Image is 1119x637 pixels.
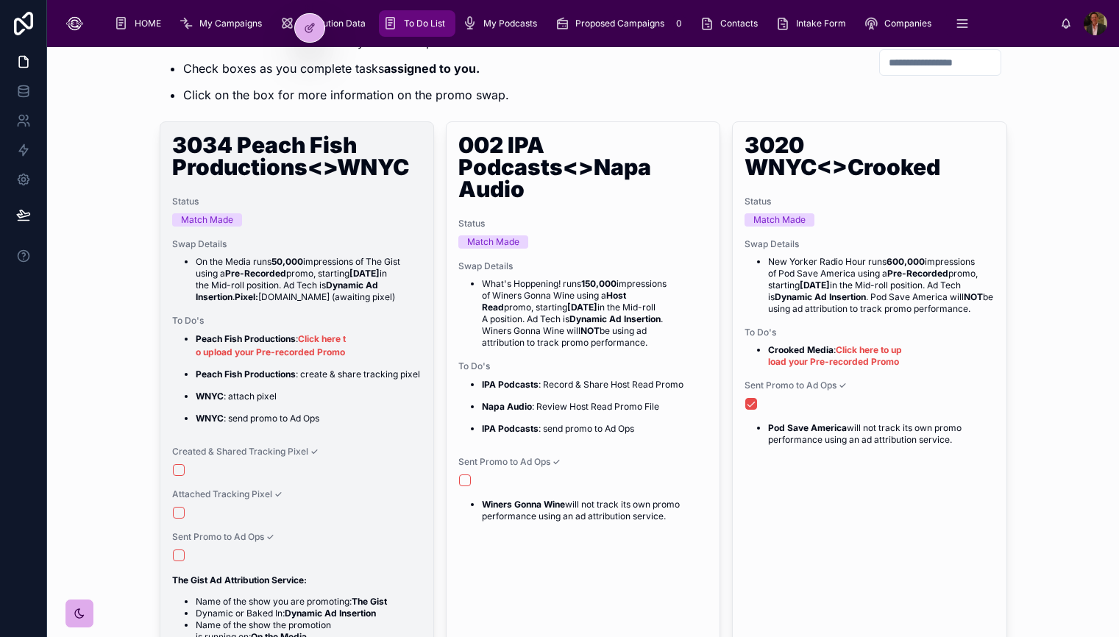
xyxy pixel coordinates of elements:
[483,18,537,29] span: My Podcasts
[196,280,380,302] strong: Dynamic Ad Insertion
[569,313,661,324] strong: Dynamic Ad Insertion
[482,499,565,510] strong: Winers Gonna Wine
[753,213,806,227] div: Match Made
[404,18,445,29] span: To Do List
[172,531,422,543] span: Sent Promo to Ad Ops ✓
[887,268,948,279] strong: Pre-Recorded
[458,360,708,372] span: To Do's
[225,268,286,279] strong: Pre-Recorded
[482,400,708,413] p: : Review Host Read Promo File
[458,260,708,272] span: Swap Details
[884,18,931,29] span: Companies
[482,401,532,412] strong: Napa Audio
[379,10,455,37] a: To Do List
[285,608,376,619] strong: Dynamic Ad Insertion
[567,302,597,313] strong: [DATE]
[59,12,90,35] img: App logo
[183,86,509,104] p: Click on the box for more information on the promo swap.
[745,196,994,207] span: Status
[768,344,902,367] a: Click here to upload your Pre-recorded Promo
[768,344,994,368] li: :
[482,278,708,349] li: What's Hoppening! runs impressions of Winers Gonna Wine using a promo, starting in the Mid-roll A...
[768,344,834,355] strong: Crooked Media
[745,327,994,338] span: To Do's
[181,213,233,227] div: Match Made
[102,7,1060,40] div: scrollable content
[196,332,422,359] p: :
[482,423,539,434] strong: IPA Podcasts
[384,61,480,76] strong: assigned to you.
[458,456,708,468] span: Sent Promo to Ad Ops ✓
[745,380,994,391] span: Sent Promo to Ad Ops ✓
[695,10,768,37] a: Contacts
[196,333,296,344] strong: Peach Fish Productions
[745,238,994,250] span: Swap Details
[352,596,387,607] strong: The Gist
[768,256,994,315] li: New Yorker Radio Hour runs impressions of Pod Save America using a promo, starting in the Mid-rol...
[575,18,664,29] span: Proposed Campaigns
[482,422,708,435] p: : send promo to Ad Ops
[172,488,422,500] span: Attached Tracking Pixel ✓
[196,596,422,608] li: Name of the show you are promoting:
[859,10,942,37] a: Companies
[775,291,866,302] strong: Dynamic Ad Insertion
[550,10,692,37] a: Proposed Campaigns0
[458,218,708,229] span: Status
[482,378,708,391] p: : Record & Share Host Read Promo
[196,608,422,619] li: Dynamic or Baked In:
[300,18,366,29] span: Attribution Data
[349,268,380,279] strong: [DATE]
[745,134,994,184] h1: 3020 WNYC<>Crooked
[196,369,296,380] strong: Peach Fish Productions
[172,134,422,184] h1: 3034 Peach Fish Productions<>WNYC
[768,422,847,433] strong: Pod Save America
[135,18,161,29] span: HOME
[196,333,346,357] a: Click here to upload your Pre-recorded Promo
[768,422,994,446] li: will not track its own promo performance using an ad attribution service.
[467,235,519,249] div: Match Made
[196,390,422,403] p: : attach pixel
[458,134,708,206] h1: 002 IPA Podcasts<>Napa Audio
[271,256,303,267] strong: 50,000
[172,238,422,250] span: Swap Details
[482,290,628,313] strong: Host Read
[720,18,758,29] span: Contacts
[196,413,224,424] strong: WNYC
[887,256,925,267] strong: 600,000
[670,15,688,32] div: 0
[196,368,422,381] p: : create & share tracking pixel
[183,60,509,77] p: Check boxes as you complete tasks
[196,256,422,303] li: On the Media runs impressions of The Gist using a promo, starting in the Mid-roll position. Ad Te...
[172,574,307,586] strong: The Gist Ad Attribution Service:
[235,291,258,302] strong: Pixel:
[458,10,547,37] a: My Podcasts
[172,315,422,327] span: To Do's
[172,446,422,458] span: Created & Shared Tracking Pixel ✓
[771,10,856,37] a: Intake Form
[964,291,983,302] strong: NOT
[800,280,830,291] strong: [DATE]
[275,10,376,37] a: Attribution Data
[482,499,708,522] li: will not track its own promo performance using an ad attribution service.
[199,18,262,29] span: My Campaigns
[581,278,617,289] strong: 150,000
[174,10,272,37] a: My Campaigns
[172,196,422,207] span: Status
[196,391,224,402] strong: WNYC
[110,10,171,37] a: HOME
[796,18,846,29] span: Intake Form
[482,379,539,390] strong: IPA Podcasts
[196,412,422,425] p: : send promo to Ad Ops
[580,325,600,336] strong: NOT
